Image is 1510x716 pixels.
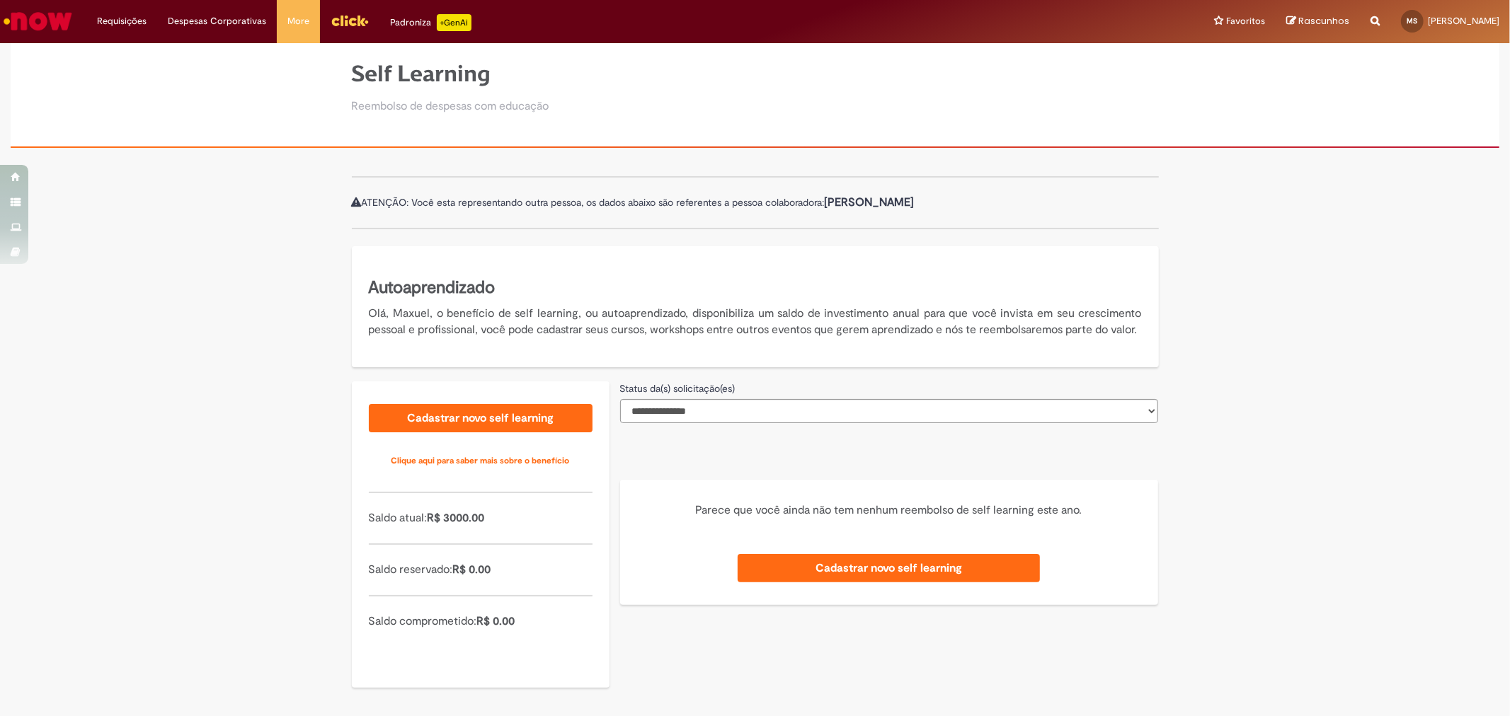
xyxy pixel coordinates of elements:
h5: Autoaprendizado [369,276,1142,300]
span: Despesas Corporativas [168,14,266,28]
span: [PERSON_NAME] [1428,15,1499,27]
b: [PERSON_NAME] [825,195,915,209]
span: R$ 3000.00 [428,511,485,525]
span: R$ 0.00 [453,562,491,577]
p: Saldo atual: [369,510,593,526]
a: Cadastrar novo self learning [738,554,1040,582]
div: ATENÇÃO: Você esta representando outra pessoa, os dados abaixo são referentes a pessoa colaboradora: [352,176,1159,229]
div: Padroniza [390,14,471,31]
p: Parece que você ainda não tem nenhum reembolso de self learning este ano. [637,502,1141,519]
p: +GenAi [437,14,471,31]
p: Olá, Maxuel, o benefício de self learning, ou autoaprendizado, disponibiliza um saldo de investim... [369,306,1142,338]
h1: Self Learning [352,62,549,86]
span: Rascunhos [1298,14,1349,28]
span: MS [1407,16,1418,25]
img: ServiceNow [1,7,74,35]
p: Saldo comprometido: [369,613,593,630]
img: click_logo_yellow_360x200.png [331,10,369,31]
p: Saldo reservado: [369,562,593,578]
span: Favoritos [1226,14,1265,28]
a: Rascunhos [1286,15,1349,28]
a: Cadastrar novo self learning [369,404,593,432]
label: Status da(s) solicitação(es) [620,381,736,395]
span: More [287,14,309,28]
h2: Reembolso de despesas com educação [352,100,549,113]
span: Requisições [97,14,147,28]
span: R$ 0.00 [477,614,515,628]
a: Clique aqui para saber mais sobre o benefício [369,446,593,475]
